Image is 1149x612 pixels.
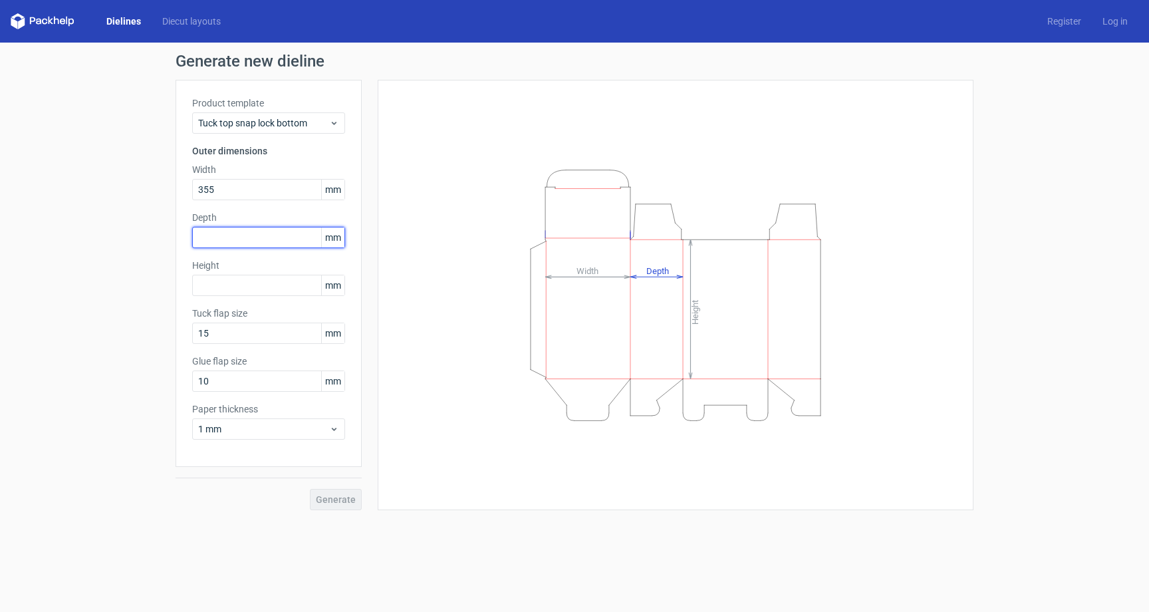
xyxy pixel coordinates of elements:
span: mm [321,323,344,343]
label: Glue flap size [192,355,345,368]
span: mm [321,180,344,200]
a: Register [1037,15,1092,28]
tspan: Height [690,299,700,324]
span: mm [321,228,344,247]
span: mm [321,371,344,391]
label: Width [192,163,345,176]
label: Paper thickness [192,402,345,416]
a: Log in [1092,15,1138,28]
a: Dielines [96,15,152,28]
h3: Outer dimensions [192,144,345,158]
tspan: Width [576,265,598,275]
label: Height [192,259,345,272]
label: Tuck flap size [192,307,345,320]
span: mm [321,275,344,295]
span: 1 mm [198,422,329,436]
a: Diecut layouts [152,15,231,28]
h1: Generate new dieline [176,53,973,69]
label: Depth [192,211,345,224]
tspan: Depth [646,265,669,275]
label: Product template [192,96,345,110]
span: Tuck top snap lock bottom [198,116,329,130]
